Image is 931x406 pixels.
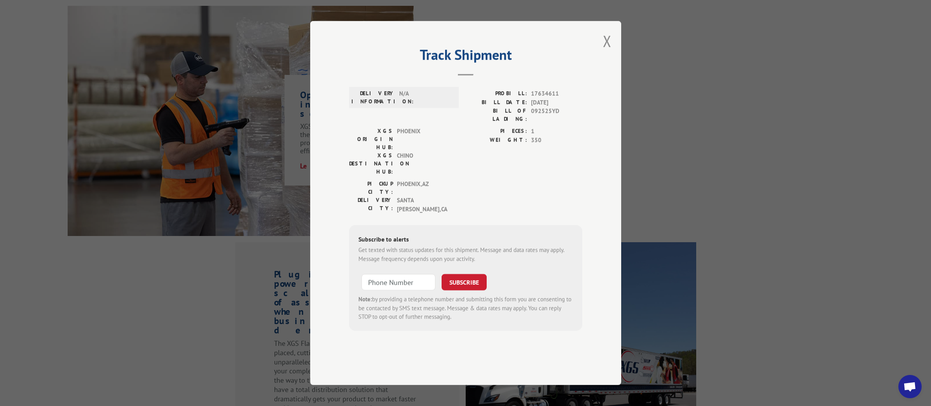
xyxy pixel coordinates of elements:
[466,89,527,98] label: PROBILL:
[358,246,573,263] div: Get texted with status updates for this shipment. Message and data rates may apply. Message frequ...
[531,98,582,107] span: [DATE]
[358,295,372,303] strong: Note:
[397,151,449,176] span: CHINO
[358,234,573,246] div: Subscribe to alerts
[397,180,449,196] span: PHOENIX , AZ
[349,180,393,196] label: PICKUP CITY:
[349,151,393,176] label: XGS DESTINATION HUB:
[531,89,582,98] span: 17634611
[349,196,393,213] label: DELIVERY CITY:
[358,295,573,321] div: by providing a telephone number and submitting this form you are consenting to be contacted by SM...
[466,136,527,145] label: WEIGHT:
[466,98,527,107] label: BILL DATE:
[603,31,611,51] button: Close modal
[349,49,582,64] h2: Track Shipment
[397,196,449,213] span: SANTA [PERSON_NAME] , CA
[362,274,435,290] input: Phone Number
[351,89,395,106] label: DELIVERY INFORMATION:
[466,127,527,136] label: PIECES:
[466,107,527,123] label: BILL OF LADING:
[349,127,393,151] label: XGS ORIGIN HUB:
[898,375,922,398] div: Open chat
[397,127,449,151] span: PHOENIX
[531,107,582,123] span: 092525YD
[399,89,452,106] span: N/A
[442,274,487,290] button: SUBSCRIBE
[531,127,582,136] span: 1
[531,136,582,145] span: 350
